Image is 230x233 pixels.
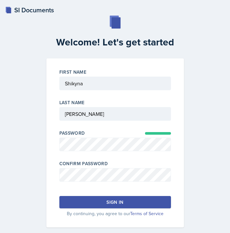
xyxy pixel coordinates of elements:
button: Sign in [59,196,171,208]
a: Terms of Service [130,210,163,217]
label: Last Name [59,99,85,106]
label: First Name [59,69,87,75]
input: Last Name [59,107,171,121]
div: Sign in [106,199,123,205]
label: Password [59,130,85,136]
p: By continuing, you agree to our [59,210,171,217]
label: Confirm Password [59,160,108,167]
h2: Welcome! Let's get started [42,36,188,48]
input: First Name [59,77,171,90]
a: SI Documents [5,5,54,15]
